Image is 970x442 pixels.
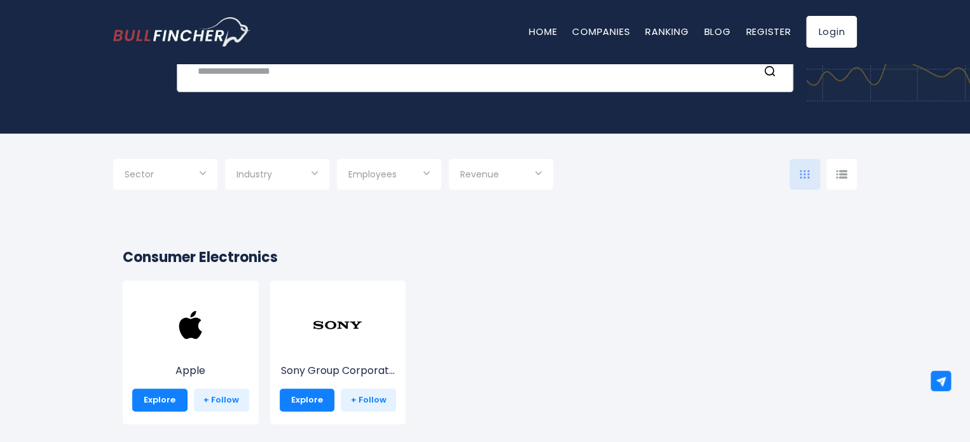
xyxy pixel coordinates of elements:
[312,300,363,350] img: SONY.png
[460,164,542,187] input: Selection
[123,247,847,268] h2: Consumer Electronics
[529,25,557,38] a: Home
[236,169,272,180] span: Industry
[704,25,730,38] a: Blog
[348,169,397,180] span: Employees
[132,363,249,378] p: Apple
[836,170,847,179] img: icon-comp-list-view.svg
[763,63,780,79] button: Search
[280,363,397,378] p: Sony Group Corporation
[113,17,250,46] img: Bullfincher logo
[132,323,249,378] a: Apple
[341,389,396,411] a: + Follow
[348,164,430,187] input: Selection
[460,169,499,180] span: Revenue
[132,389,188,411] a: Explore
[125,164,206,187] input: Selection
[194,389,249,411] a: + Follow
[280,323,397,378] a: Sony Group Corporat...
[800,170,810,179] img: icon-comp-grid.svg
[645,25,688,38] a: Ranking
[236,164,318,187] input: Selection
[572,25,630,38] a: Companies
[806,16,857,48] a: Login
[125,169,154,180] span: Sector
[280,389,335,411] a: Explore
[746,25,791,38] a: Register
[113,17,250,46] a: Go to homepage
[165,300,216,350] img: AAPL.png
